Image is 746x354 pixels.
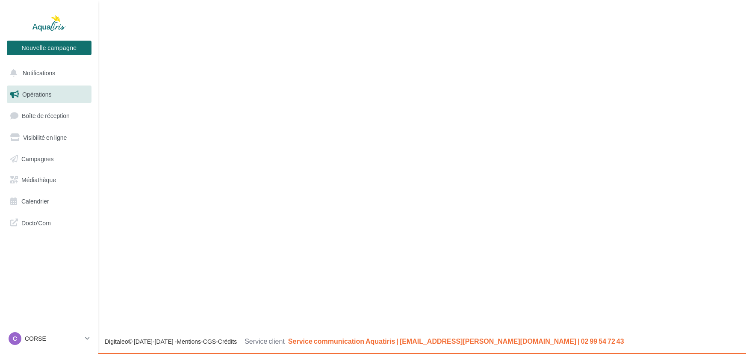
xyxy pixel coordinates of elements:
span: Service communication Aquatiris | [EMAIL_ADDRESS][PERSON_NAME][DOMAIN_NAME] | 02 99 54 72 43 [288,337,624,345]
span: Notifications [23,69,55,77]
span: Visibilité en ligne [23,134,67,141]
a: Campagnes [5,150,93,168]
a: Opérations [5,86,93,103]
a: CGS [203,338,216,345]
a: Médiathèque [5,171,93,189]
span: Service client [245,337,285,345]
a: Calendrier [5,192,93,210]
a: Digitaleo [105,338,128,345]
a: Docto'Com [5,214,93,232]
span: Calendrier [21,198,49,205]
span: Docto'Com [21,217,51,228]
a: Boîte de réception [5,106,93,125]
button: Notifications [5,64,90,82]
a: Mentions [177,338,201,345]
button: Nouvelle campagne [7,41,91,55]
span: Opérations [22,91,51,98]
a: C CORSE [7,330,91,347]
span: Médiathèque [21,176,56,183]
span: © [DATE]-[DATE] - - - [105,338,624,345]
a: Visibilité en ligne [5,129,93,147]
span: Campagnes [21,155,54,162]
span: Boîte de réception [22,112,70,119]
p: CORSE [25,334,82,343]
a: Crédits [218,338,237,345]
span: C [13,334,17,343]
